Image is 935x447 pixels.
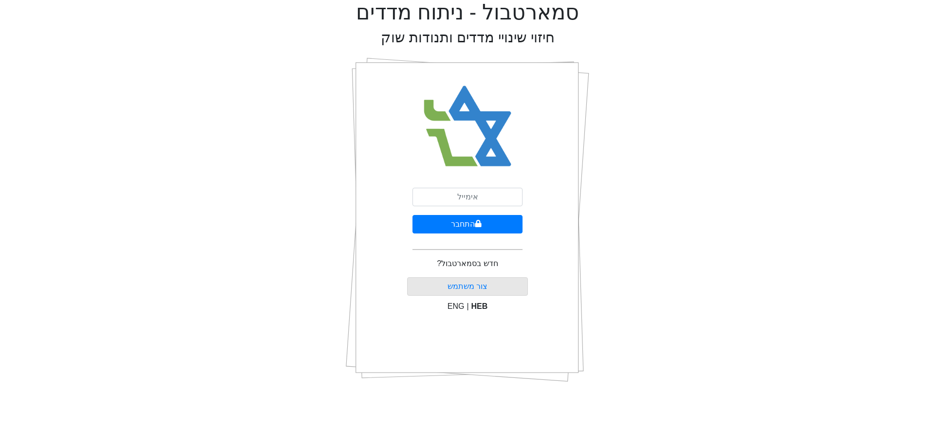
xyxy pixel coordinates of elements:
[448,282,487,290] a: צור משתמש
[415,73,521,180] img: Smart Bull
[412,215,523,233] button: התחבר
[448,302,465,310] span: ENG
[471,302,488,310] span: HEB
[407,277,528,296] button: צור משתמש
[381,29,555,46] h2: חיזוי שינויי מדדים ותנודות שוק
[467,302,468,310] span: |
[412,188,523,206] input: אימייל
[437,258,498,269] p: חדש בסמארטבול?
